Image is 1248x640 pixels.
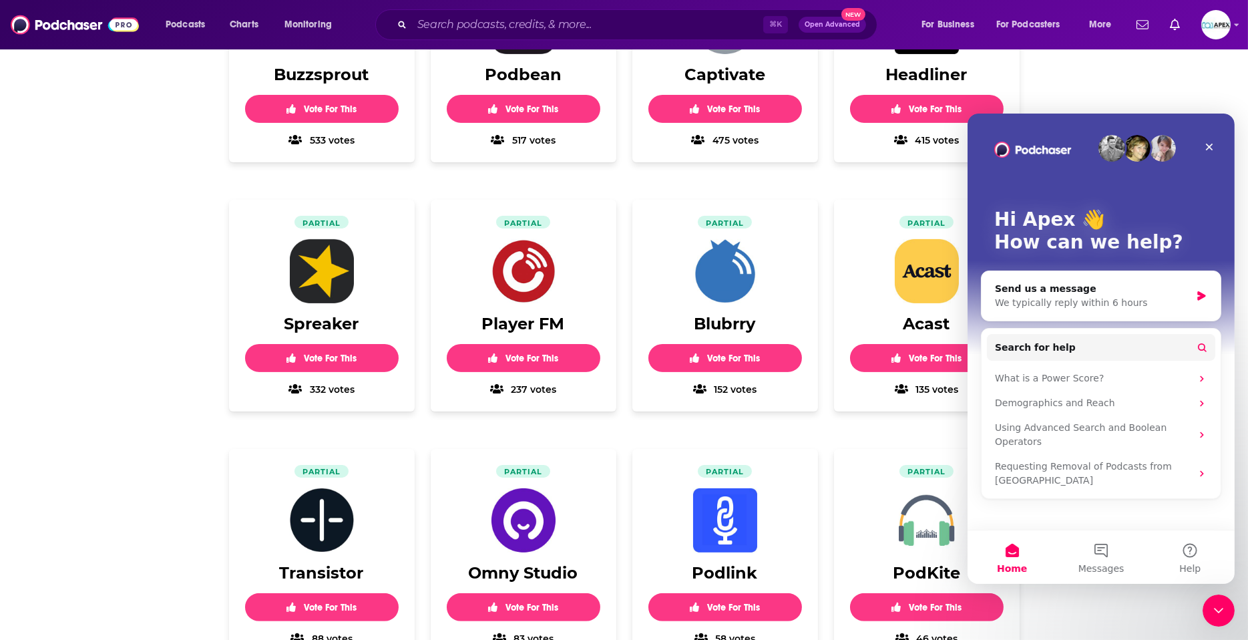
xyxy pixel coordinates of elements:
button: Vote For This [850,344,1004,372]
span: Vote For This [488,104,558,115]
span: Vote For This [891,353,962,364]
button: Vote For This [648,344,802,372]
img: Blubrry [693,239,757,303]
img: Podlink [693,488,757,552]
h2: Captivate [648,65,802,84]
span: Vote For This [690,353,760,364]
img: Acast [895,239,959,303]
h2: PodKite [850,563,1004,583]
h2: Blubrry [648,314,802,333]
iframe: Intercom live chat [968,114,1235,584]
span: Vote For This [488,602,558,613]
span: Vote For This [488,353,558,364]
h2: Omny Studio [447,563,600,583]
a: Show notifications dropdown [1131,13,1154,36]
button: open menu [1080,14,1128,35]
button: Vote For This [850,95,1004,123]
span: Partial [899,465,953,478]
iframe: Intercom live chat [1203,595,1235,627]
span: Partial [496,465,550,478]
span: 415 votes [915,134,960,146]
img: Spreaker [290,239,354,303]
span: 152 votes [714,383,757,395]
span: Charts [230,15,258,34]
a: Show notifications dropdown [1165,13,1185,36]
span: Podcasts [166,15,205,34]
button: Vote For This [245,344,399,372]
button: Vote For This [447,344,600,372]
img: Podchaser - Follow, Share and Rate Podcasts [11,12,139,37]
span: Vote For This [690,104,760,115]
button: Show profile menu [1201,10,1231,39]
h2: Headliner [850,65,1004,84]
span: 517 votes [512,134,556,146]
img: Omny Studio [491,488,556,552]
button: Vote For This [648,95,802,123]
span: For Podcasters [996,15,1060,34]
button: Vote For This [850,593,1004,621]
span: 475 votes [712,134,759,146]
button: Vote For This [447,95,600,123]
img: PodKite [895,488,959,552]
img: Player FM [491,239,556,303]
h2: Player FM [447,314,600,333]
span: Monitoring [284,15,332,34]
span: 533 votes [310,134,355,146]
button: open menu [912,14,991,35]
div: Search podcasts, credits, & more... [388,9,890,40]
button: Vote For This [648,593,802,621]
span: 237 votes [511,383,557,395]
span: ⌘ K [763,16,788,33]
img: Transistor [290,488,354,552]
span: 332 votes [310,383,355,395]
input: Search podcasts, credits, & more... [412,14,763,35]
span: Partial [294,465,348,478]
span: Partial [899,216,953,228]
span: For Business [921,15,974,34]
span: Vote For This [690,602,760,613]
span: Partial [294,216,348,228]
button: open menu [275,14,349,35]
button: open menu [156,14,222,35]
span: Vote For This [891,602,962,613]
h2: Podbean [447,65,600,84]
h2: Podlink [648,563,802,583]
h2: Buzzsprout [245,65,399,84]
button: Open AdvancedNew [799,17,866,33]
span: 135 votes [916,383,959,395]
span: Partial [496,216,550,228]
h2: Acast [850,314,1004,333]
a: Charts [221,14,266,35]
span: Vote For This [891,104,962,115]
h2: Spreaker [245,314,399,333]
button: Vote For This [245,593,399,621]
span: Vote For This [286,602,357,613]
span: Partial [698,216,751,228]
h2: Transistor [245,563,399,583]
span: New [841,8,865,21]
